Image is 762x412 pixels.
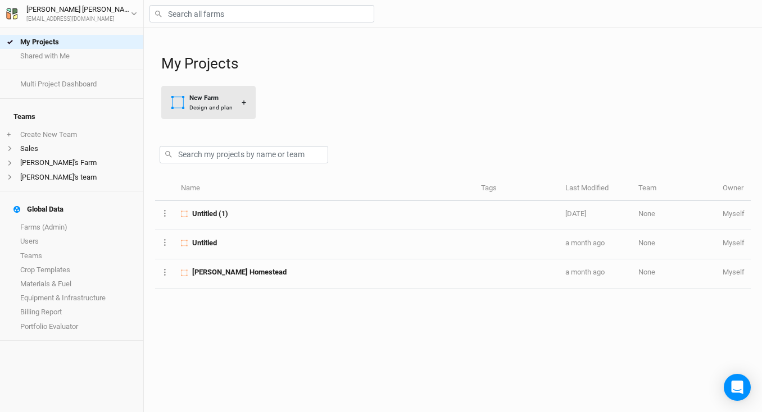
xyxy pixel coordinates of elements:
[559,177,632,201] th: Last Modified
[7,106,137,128] h4: Teams
[723,268,745,276] span: sethrockafellow@propagateag.com
[632,230,716,259] td: None
[192,238,217,248] span: Untitled
[189,93,233,103] div: New Farm
[565,239,605,247] span: Sep 19, 2025 11:43 AM
[565,268,605,276] span: Aug 31, 2025 3:02 PM
[724,374,751,401] div: Open Intercom Messenger
[13,205,63,214] div: Global Data
[565,209,586,218] span: Sep 29, 2025 2:42 PM
[242,97,246,108] div: +
[192,267,287,277] span: Rockafellow Homestead
[26,4,131,15] div: [PERSON_NAME] [PERSON_NAME]
[26,15,131,24] div: [EMAIL_ADDRESS][DOMAIN_NAME]
[716,177,751,201] th: Owner
[161,55,751,72] h1: My Projects
[149,5,374,22] input: Search all farms
[632,177,716,201] th: Team
[7,130,11,139] span: +
[475,177,559,201] th: Tags
[189,103,233,112] div: Design and plan
[192,209,228,219] span: Untitled (1)
[6,3,138,24] button: [PERSON_NAME] [PERSON_NAME][EMAIL_ADDRESS][DOMAIN_NAME]
[160,146,328,163] input: Search my projects by name or team
[632,201,716,230] td: None
[161,86,256,119] button: New FarmDesign and plan+
[632,259,716,289] td: None
[723,209,745,218] span: sethrockafellow@propagateag.com
[723,239,745,247] span: sethrockafellow@propagateag.com
[175,177,475,201] th: Name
